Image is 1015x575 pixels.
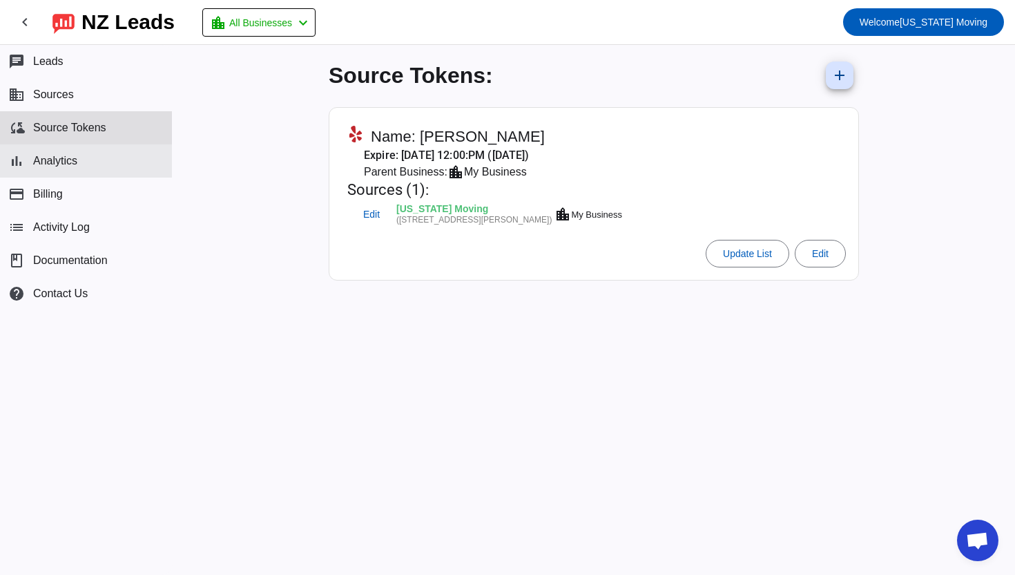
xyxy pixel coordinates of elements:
span: Name: [PERSON_NAME] [371,127,545,147]
mat-icon: chat [8,53,25,70]
div: [US_STATE] Moving [396,205,552,216]
span: Welcome [860,17,900,28]
span: Analytics [33,155,77,167]
div: Open chat [957,520,998,561]
mat-icon: cloud_sync [8,120,25,136]
mat-icon: location_city [210,15,226,31]
mat-icon: chevron_left [17,14,33,30]
span: Update List [723,248,772,259]
mat-icon: payment [8,186,25,202]
mat-icon: chevron_left [295,15,311,31]
mat-card-title: Sources (1): [347,180,624,200]
span: [US_STATE] Moving [860,12,987,32]
button: Edit [795,240,846,267]
div: My Business [571,210,622,219]
div: NZ Leads [81,12,175,32]
button: Update List [706,240,789,267]
mat-card-subtitle: Expire: [DATE] 12:00:PM ([DATE]) [347,147,624,164]
span: Activity Log [33,221,90,234]
mat-icon: business [8,86,25,103]
div: ([STREET_ADDRESS][PERSON_NAME]) [396,216,552,225]
img: logo [52,10,75,34]
mat-icon: add [831,67,848,84]
mat-icon: location_city [554,206,571,223]
span: Edit [363,210,380,219]
div: My Business [464,164,527,180]
button: Edit [349,202,394,227]
span: Edit [812,248,829,259]
mat-icon: help [8,285,25,302]
span: Leads [33,55,64,68]
span: Documentation [33,254,108,267]
mat-icon: list [8,219,25,236]
button: Welcome[US_STATE] Moving [843,8,1004,36]
span: Billing [33,188,63,200]
span: Contact Us [33,287,88,300]
button: All Businesses [202,8,316,37]
mat-icon: location_city [447,164,464,180]
span: Parent Business: [364,164,447,180]
span: Sources [33,88,74,101]
mat-icon: bar_chart [8,153,25,169]
span: Source Tokens [33,122,106,134]
span: book [8,252,25,269]
span: All Businesses [229,13,292,32]
h1: Source Tokens: [329,63,493,88]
